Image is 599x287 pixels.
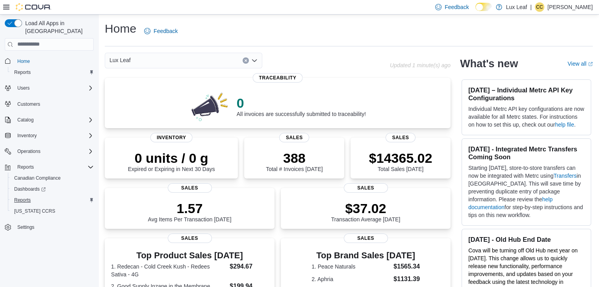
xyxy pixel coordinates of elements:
input: Dark Mode [475,3,492,11]
span: Settings [14,222,94,232]
div: Avg Items Per Transaction [DATE] [148,201,232,223]
span: Reports [14,162,94,172]
span: Users [14,83,94,93]
a: Canadian Compliance [11,173,64,183]
h3: Top Product Sales [DATE] [111,251,268,260]
dd: $1131.39 [393,274,420,284]
a: Customers [14,99,43,109]
h3: [DATE] - Old Hub End Date [468,235,584,243]
span: Dashboards [14,186,46,192]
h2: What's new [460,57,518,70]
span: Catalog [17,117,33,123]
span: Reports [11,68,94,77]
span: Home [17,58,30,64]
dd: $294.67 [230,262,268,271]
a: Dashboards [8,184,97,195]
span: CC [536,2,543,12]
button: Inventory [14,131,40,140]
dt: 2. Aphria [312,275,390,283]
button: Settings [2,221,97,233]
span: Sales [168,234,212,243]
div: Cassie Cossette [535,2,544,12]
span: Washington CCRS [11,206,94,216]
a: help documentation [468,196,553,210]
p: [PERSON_NAME] [547,2,593,12]
p: 388 [266,150,323,166]
span: Customers [14,99,94,109]
span: Sales [168,183,212,193]
button: Home [2,55,97,67]
p: | [530,2,532,12]
p: Lux Leaf [506,2,527,12]
img: 0 [189,90,230,122]
span: Operations [17,148,41,155]
span: Traceability [252,73,302,83]
span: Sales [344,234,388,243]
span: Home [14,56,94,66]
button: Catalog [14,115,37,125]
span: Feedback [154,27,178,35]
span: Catalog [14,115,94,125]
p: 0 [237,95,366,111]
h3: [DATE] - Integrated Metrc Transfers Coming Soon [468,145,584,161]
a: [US_STATE] CCRS [11,206,58,216]
div: Total # Invoices [DATE] [266,150,323,172]
a: Home [14,57,33,66]
button: [US_STATE] CCRS [8,206,97,217]
div: Total Sales [DATE] [369,150,432,172]
span: Reports [11,195,94,205]
a: Feedback [141,23,181,39]
button: Open list of options [251,57,258,64]
span: Inventory [150,133,193,142]
a: Dashboards [11,184,49,194]
h3: Top Brand Sales [DATE] [312,251,420,260]
a: help file [555,121,574,128]
div: Transaction Average [DATE] [331,201,401,223]
span: Canadian Compliance [14,175,61,181]
span: Sales [279,133,309,142]
img: Cova [16,3,51,11]
span: Operations [14,147,94,156]
span: Lux Leaf [109,55,131,65]
button: Reports [8,195,97,206]
span: Users [17,85,30,91]
button: Users [14,83,33,93]
h3: [DATE] – Individual Metrc API Key Configurations [468,86,584,102]
button: Reports [2,162,97,173]
span: Load All Apps in [GEOGRAPHIC_DATA] [22,19,94,35]
span: Customers [17,101,40,107]
a: Transfers [553,173,577,179]
span: Sales [344,183,388,193]
span: Dashboards [11,184,94,194]
p: 0 units / 0 g [128,150,215,166]
dt: 1. Redecan - Cold Creek Kush - Redees Sativa - 4G [111,263,226,278]
p: 1.57 [148,201,232,216]
span: Feedback [445,3,469,11]
button: Operations [2,146,97,157]
button: Users [2,83,97,94]
span: Reports [17,164,34,170]
span: Reports [14,69,31,75]
span: Inventory [17,132,37,139]
h1: Home [105,21,136,37]
div: Expired or Expiring in Next 30 Days [128,150,215,172]
p: Individual Metrc API key configurations are now available for all Metrc states. For instructions ... [468,105,584,129]
a: View allExternal link [567,61,593,67]
p: Starting [DATE], store-to-store transfers can now be integrated with Metrc using in [GEOGRAPHIC_D... [468,164,584,219]
button: Customers [2,98,97,110]
dd: $1565.34 [393,262,420,271]
span: Canadian Compliance [11,173,94,183]
button: Reports [14,162,37,172]
p: $14365.02 [369,150,432,166]
svg: External link [588,62,593,66]
div: All invoices are successfully submitted to traceability! [237,95,366,117]
a: Reports [11,68,34,77]
a: Settings [14,223,37,232]
button: Inventory [2,130,97,141]
p: $37.02 [331,201,401,216]
a: Reports [11,195,34,205]
p: Updated 1 minute(s) ago [390,62,451,68]
span: Sales [386,133,415,142]
span: Inventory [14,131,94,140]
